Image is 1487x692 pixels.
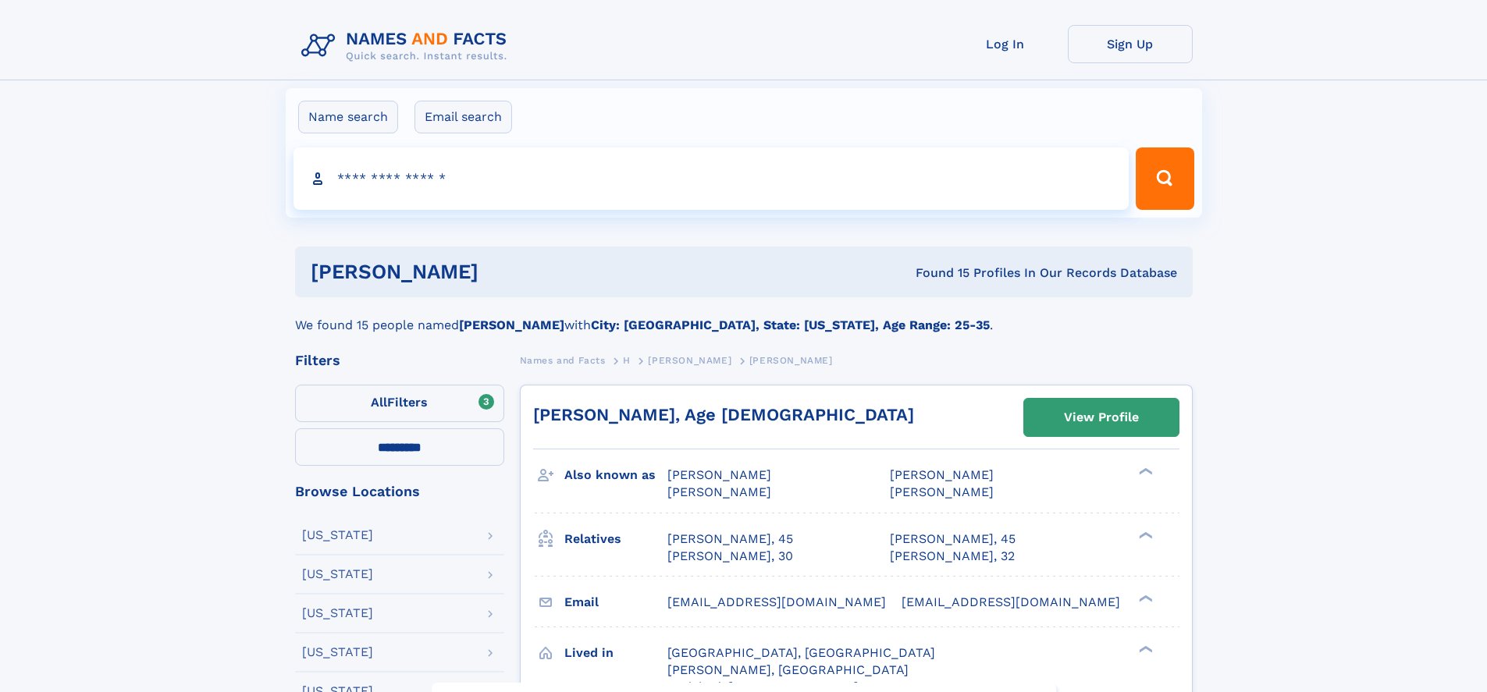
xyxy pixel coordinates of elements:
[1024,399,1179,436] a: View Profile
[902,594,1120,609] span: [EMAIL_ADDRESS][DOMAIN_NAME]
[295,385,504,422] label: Filters
[667,548,793,565] a: [PERSON_NAME], 30
[414,101,512,133] label: Email search
[1135,467,1154,477] div: ❯
[1135,644,1154,654] div: ❯
[648,355,731,366] span: [PERSON_NAME]
[890,484,994,499] span: [PERSON_NAME]
[1064,399,1139,435] div: View Profile
[1135,593,1154,603] div: ❯
[749,355,833,366] span: [PERSON_NAME]
[648,350,731,370] a: [PERSON_NAME]
[1136,147,1194,210] button: Search Button
[564,589,667,616] h3: Email
[591,318,990,332] b: City: [GEOGRAPHIC_DATA], State: [US_STATE], Age Range: 25-35
[667,594,886,609] span: [EMAIL_ADDRESS][DOMAIN_NAME]
[667,467,771,482] span: [PERSON_NAME]
[697,264,1177,282] div: Found 15 Profiles In Our Records Database
[564,640,667,666] h3: Lived in
[533,405,914,424] a: [PERSON_NAME], Age [DEMOGRAPHIC_DATA]
[564,462,667,488] h3: Also known as
[295,297,1193,335] div: We found 15 people named with .
[667,645,935,660] span: [GEOGRAPHIC_DATA], [GEOGRAPHIC_DATA]
[890,467,994,482] span: [PERSON_NAME]
[623,350,631,370] a: H
[1135,530,1154,540] div: ❯
[623,355,631,366] span: H
[295,25,520,67] img: Logo Names and Facts
[520,350,606,370] a: Names and Facts
[890,548,1015,565] a: [PERSON_NAME], 32
[564,526,667,552] h3: Relatives
[890,531,1016,548] a: [PERSON_NAME], 45
[295,353,504,367] div: Filters
[293,147,1129,210] input: search input
[667,484,771,499] span: [PERSON_NAME]
[302,568,373,580] div: [US_STATE]
[311,262,697,282] h1: [PERSON_NAME]
[371,395,387,410] span: All
[295,484,504,499] div: Browse Locations
[302,529,373,541] div: [US_STATE]
[667,531,793,548] a: [PERSON_NAME], 45
[302,646,373,658] div: [US_STATE]
[667,662,909,677] span: [PERSON_NAME], [GEOGRAPHIC_DATA]
[459,318,564,332] b: [PERSON_NAME]
[943,25,1068,63] a: Log In
[302,607,373,619] div: [US_STATE]
[1068,25,1193,63] a: Sign Up
[298,101,398,133] label: Name search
